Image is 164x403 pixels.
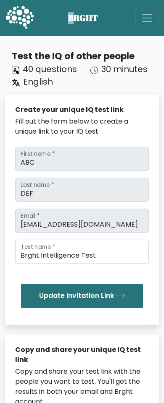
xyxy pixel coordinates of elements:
[23,63,77,75] span: 40 questions
[15,147,149,171] input: First name
[15,178,149,202] input: Last name
[101,63,148,75] span: 30 minutes
[15,240,149,264] input: Test name
[23,76,53,88] span: English
[15,116,149,137] div: Fill out the form below to create a unique link to your IQ test.
[12,49,159,63] div: Test the IQ of other people
[15,105,149,115] div: Create your unique IQ test link
[21,284,143,307] button: Update Invitation Link
[68,12,108,24] span: BRGHT
[15,209,149,233] input: Email
[135,10,159,26] button: Toggle navigation
[15,345,149,365] div: Copy and share your unique IQ test link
